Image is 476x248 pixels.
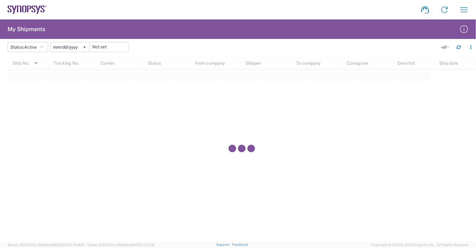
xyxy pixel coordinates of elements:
[87,243,155,247] span: Client: 2025.20.0-e640dba
[8,243,85,247] span: Server: 2025.20.0-32d5ea39505
[61,243,85,247] span: [DATE] 10:18:31
[372,242,468,248] span: Copyright © [DATE]-[DATE] Agistix Inc., All Rights Reserved
[131,243,155,247] span: [DATE] 17:21:12
[232,243,248,246] a: Feedback
[24,45,37,50] span: Active
[51,42,89,52] input: Not set
[440,44,451,50] div: - of -
[216,243,232,246] a: Support
[90,42,128,52] input: Not set
[8,25,45,33] h2: My Shipments
[8,42,48,52] button: Status:Active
